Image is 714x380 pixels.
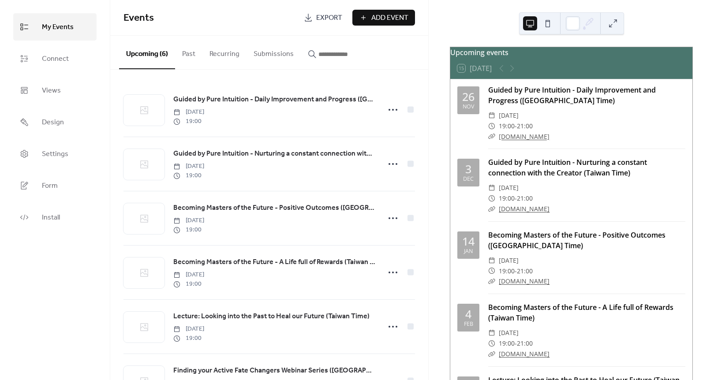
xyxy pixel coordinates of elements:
[173,162,204,171] span: [DATE]
[42,179,58,193] span: Form
[42,52,69,66] span: Connect
[517,193,533,204] span: 21:00
[465,309,471,320] div: 4
[202,36,247,68] button: Recurring
[515,193,517,204] span: -
[488,338,495,349] div: ​
[316,13,342,23] span: Export
[499,338,515,349] span: 19:00
[462,236,475,247] div: 14
[173,216,204,225] span: [DATE]
[173,334,204,343] span: 19:00
[488,110,495,121] div: ​
[499,277,550,285] a: [DOMAIN_NAME]
[173,311,370,322] a: Lecture: Looking into the Past to Heal our Future (Taiwan Time)
[499,266,515,276] span: 19:00
[352,10,415,26] button: Add Event
[42,84,61,98] span: Views
[42,115,64,130] span: Design
[13,204,97,231] a: Install
[463,104,474,110] div: Nov
[463,176,474,182] div: Dec
[515,338,517,349] span: -
[173,108,204,117] span: [DATE]
[488,157,647,178] a: Guided by Pure Intuition - Nurturing a constant connection with the Creator (Taiwan Time)
[173,311,370,322] span: Lecture: Looking into the Past to Heal our Future (Taiwan Time)
[488,266,495,276] div: ​
[175,36,202,68] button: Past
[488,121,495,131] div: ​
[499,328,519,338] span: [DATE]
[465,164,471,175] div: 3
[462,91,475,102] div: 26
[499,255,519,266] span: [DATE]
[173,365,375,376] a: Finding your Active Fate Changers Webinar Series ([GEOGRAPHIC_DATA] Time)
[13,108,97,136] a: Design
[173,225,204,235] span: 19:00
[499,183,519,193] span: [DATE]
[515,121,517,131] span: -
[450,47,692,58] div: Upcoming events
[488,302,673,323] a: Becoming Masters of the Future - A Life full of Rewards (Taiwan Time)
[13,77,97,104] a: Views
[464,321,473,327] div: Feb
[13,140,97,168] a: Settings
[515,266,517,276] span: -
[173,365,375,376] span: Finding your Active Fate Changers Webinar Series ([GEOGRAPHIC_DATA] Time)
[42,20,74,34] span: My Events
[488,183,495,193] div: ​
[173,257,375,268] a: Becoming Masters of the Future - A Life full of Rewards (Taiwan Time)
[173,94,375,105] a: Guided by Pure Intuition - Daily Improvement and Progress ([GEOGRAPHIC_DATA] Time)
[517,121,533,131] span: 21:00
[42,147,68,161] span: Settings
[173,117,204,126] span: 19:00
[488,276,495,287] div: ​
[488,85,656,105] a: Guided by Pure Intuition - Daily Improvement and Progress ([GEOGRAPHIC_DATA] Time)
[42,211,60,225] span: Install
[464,249,473,254] div: Jan
[173,202,375,214] a: Becoming Masters of the Future - Positive Outcomes ([GEOGRAPHIC_DATA] Time)
[13,172,97,199] a: Form
[173,324,204,334] span: [DATE]
[488,131,495,142] div: ​
[499,205,550,213] a: [DOMAIN_NAME]
[371,13,408,23] span: Add Event
[173,279,204,289] span: 19:00
[173,270,204,279] span: [DATE]
[488,349,495,359] div: ​
[119,36,175,69] button: Upcoming (6)
[499,350,550,358] a: [DOMAIN_NAME]
[488,204,495,214] div: ​
[488,255,495,266] div: ​
[499,121,515,131] span: 19:00
[499,193,515,204] span: 19:00
[499,110,519,121] span: [DATE]
[173,148,375,160] a: Guided by Pure Intuition - Nurturing a constant connection with the Creator (Taiwan Time)
[499,132,550,141] a: [DOMAIN_NAME]
[173,149,375,159] span: Guided by Pure Intuition - Nurturing a constant connection with the Creator (Taiwan Time)
[13,45,97,72] a: Connect
[247,36,301,68] button: Submissions
[13,13,97,41] a: My Events
[517,266,533,276] span: 21:00
[488,328,495,338] div: ​
[123,8,154,28] span: Events
[488,230,665,250] a: Becoming Masters of the Future - Positive Outcomes ([GEOGRAPHIC_DATA] Time)
[173,171,204,180] span: 19:00
[517,338,533,349] span: 21:00
[297,10,349,26] a: Export
[488,193,495,204] div: ​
